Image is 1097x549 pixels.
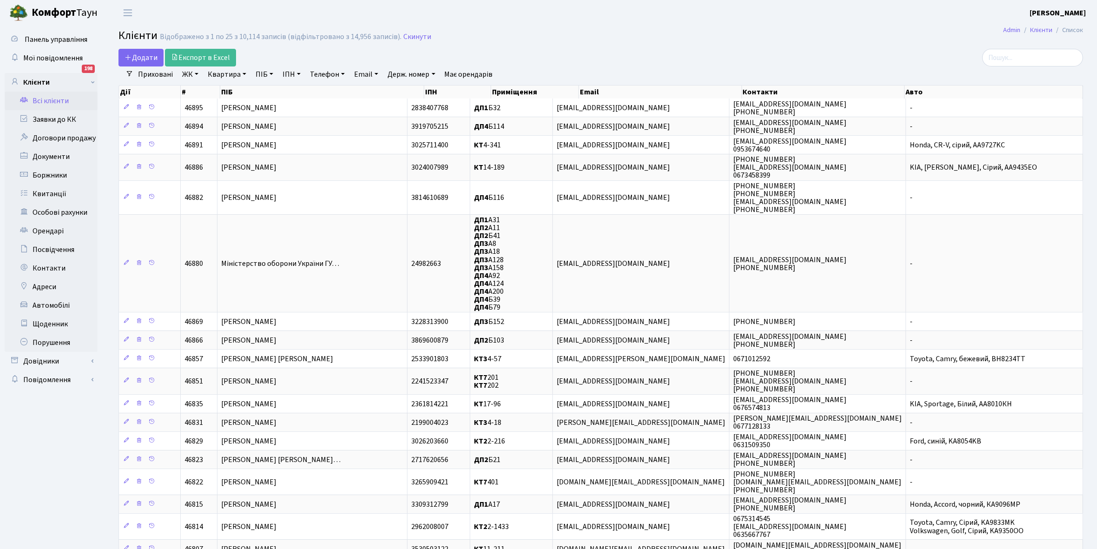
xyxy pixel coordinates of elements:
[910,376,913,386] span: -
[403,33,431,41] a: Скинути
[474,455,500,465] span: Б21
[221,121,276,132] span: [PERSON_NAME]
[184,258,203,269] span: 46880
[411,376,448,386] span: 2241523347
[411,140,448,150] span: 3025711400
[220,86,424,99] th: ПІБ
[221,436,276,446] span: [PERSON_NAME]
[411,121,448,132] span: 3919705215
[221,192,276,203] span: [PERSON_NAME]
[184,376,203,386] span: 46851
[5,49,98,67] a: Мої повідомлення198
[474,286,488,297] b: ДП4
[733,118,847,136] span: [EMAIL_ADDRESS][DOMAIN_NAME] [PHONE_NUMBER]
[184,455,203,465] span: 46823
[411,477,448,487] span: 3265909421
[557,335,670,345] span: [EMAIL_ADDRESS][DOMAIN_NAME]
[411,162,448,172] span: 3024007989
[184,354,203,364] span: 46857
[5,333,98,352] a: Порушення
[557,317,670,327] span: [EMAIL_ADDRESS][DOMAIN_NAME]
[1003,25,1020,35] a: Admin
[474,215,504,312] span: А31 А11 Б41 А8 А18 А128 А158 А92 А124 А200 Б39 Б79
[184,417,203,428] span: 46831
[474,522,487,532] b: КТ2
[5,203,98,222] a: Особові рахунки
[910,399,1012,409] span: KIA, Sportage, Білий, АА8010КН
[474,140,483,150] b: КТ
[557,258,670,269] span: [EMAIL_ADDRESS][DOMAIN_NAME]
[910,436,981,446] span: Ford, синій, KA8054KB
[5,185,98,203] a: Квитанції
[474,192,504,203] span: Б116
[221,499,276,509] span: [PERSON_NAME]
[733,495,847,513] span: [EMAIL_ADDRESS][DOMAIN_NAME] [PHONE_NUMBER]
[221,354,333,364] span: [PERSON_NAME] [PERSON_NAME]
[221,399,276,409] span: [PERSON_NAME]
[411,455,448,465] span: 2717620656
[5,352,98,370] a: Довідники
[411,436,448,446] span: 3026203660
[184,192,203,203] span: 46882
[557,436,670,446] span: [EMAIL_ADDRESS][DOMAIN_NAME]
[221,162,276,172] span: [PERSON_NAME]
[910,258,913,269] span: -
[474,477,487,487] b: КТ7
[474,335,504,345] span: Б103
[178,66,202,82] a: ЖК
[5,166,98,185] a: Боржники
[184,121,203,132] span: 46894
[221,376,276,386] span: [PERSON_NAME]
[474,499,500,509] span: А17
[184,477,203,487] span: 46822
[221,455,341,465] span: [PERSON_NAME] [PERSON_NAME]…
[424,86,491,99] th: ІПН
[557,522,670,532] span: [EMAIL_ADDRESS][DOMAIN_NAME]
[910,335,913,345] span: -
[184,103,203,113] span: 46895
[905,86,1083,99] th: Авто
[474,121,504,132] span: Б114
[184,399,203,409] span: 46835
[474,223,488,233] b: ДП2
[982,49,1083,66] input: Пошук...
[221,477,276,487] span: [PERSON_NAME]
[733,395,847,413] span: [EMAIL_ADDRESS][DOMAIN_NAME] 0676574813
[5,92,98,110] a: Всі клієнти
[474,399,483,409] b: КТ
[5,278,98,296] a: Адреси
[474,231,488,241] b: ДП2
[5,30,98,49] a: Панель управління
[181,86,220,99] th: #
[221,317,276,327] span: [PERSON_NAME]
[474,417,487,428] b: КТ3
[733,255,847,273] span: [EMAIL_ADDRESS][DOMAIN_NAME] [PHONE_NUMBER]
[5,222,98,240] a: Орендарі
[441,66,497,82] a: Має орендарів
[557,140,670,150] span: [EMAIL_ADDRESS][DOMAIN_NAME]
[910,162,1037,172] span: KIA, [PERSON_NAME], Сірий, AA9435EO
[742,86,905,99] th: Контакти
[1030,7,1086,19] a: [PERSON_NAME]
[579,86,742,99] th: Email
[474,140,501,150] span: 4-341
[1030,25,1052,35] a: Клієнти
[184,317,203,327] span: 46869
[733,432,847,450] span: [EMAIL_ADDRESS][DOMAIN_NAME] 0631509350
[910,417,913,428] span: -
[221,335,276,345] span: [PERSON_NAME]
[733,99,847,117] span: [EMAIL_ADDRESS][DOMAIN_NAME] [PHONE_NUMBER]
[557,192,670,203] span: [EMAIL_ADDRESS][DOMAIN_NAME]
[32,5,76,20] b: Комфорт
[165,49,236,66] a: Експорт в Excel
[474,162,483,172] b: КТ
[32,5,98,21] span: Таун
[411,192,448,203] span: 3814610689
[474,317,488,327] b: ДП3
[557,455,670,465] span: [EMAIL_ADDRESS][DOMAIN_NAME]
[184,162,203,172] span: 46886
[474,436,487,446] b: КТ2
[118,27,158,44] span: Клієнти
[5,110,98,129] a: Заявки до КК
[9,4,28,22] img: logo.png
